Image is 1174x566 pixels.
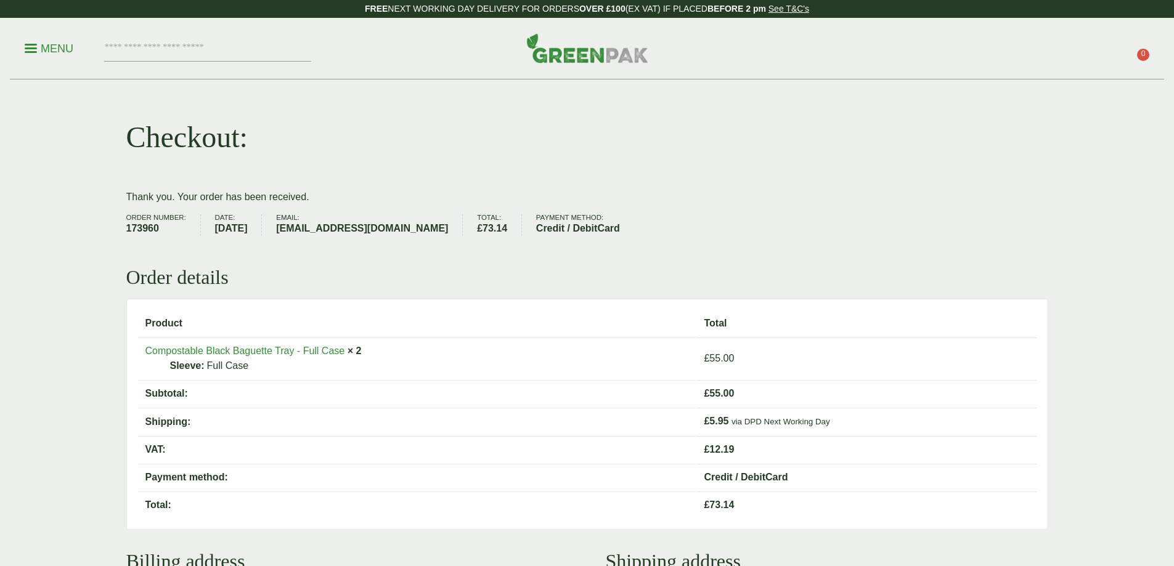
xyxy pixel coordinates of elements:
span: £ [704,353,709,363]
a: Menu [25,41,73,54]
th: Total: [138,491,696,518]
th: Shipping: [138,408,696,435]
a: See T&C's [768,4,809,14]
strong: FREE [365,4,388,14]
th: VAT: [138,436,696,463]
td: Credit / DebitCard [696,464,1036,490]
li: Total: [477,214,522,236]
strong: BEFORE 2 pm [707,4,766,14]
h2: Order details [126,265,1048,289]
span: 0 [1137,49,1149,61]
span: 73.14 [704,499,734,510]
th: Payment method: [138,464,696,490]
span: £ [704,388,709,398]
p: Thank you. Your order has been received. [126,190,1048,204]
span: £ [704,444,709,455]
strong: [EMAIL_ADDRESS][DOMAIN_NAME] [276,221,448,236]
li: Payment method: [536,214,634,236]
small: via DPD Next Working Day [732,417,830,426]
strong: 173960 [126,221,186,236]
th: Subtotal: [138,380,696,406]
a: Compostable Black Baguette Tray - Full Case [145,346,345,356]
img: GreenPak Supplies [526,33,648,63]
strong: OVER £100 [579,4,626,14]
th: Product [138,310,696,336]
span: £ [704,416,709,426]
bdi: 55.00 [704,353,734,363]
li: Email: [276,214,463,236]
h1: Checkout: [126,119,248,155]
strong: Sleeve: [170,358,205,373]
th: Total [696,310,1036,336]
span: 12.19 [704,444,734,455]
span: £ [477,223,483,233]
p: Menu [25,41,73,56]
strong: Credit / DebitCard [536,221,620,236]
span: 55.00 [704,388,734,398]
span: £ [704,499,709,510]
li: Date: [214,214,262,236]
strong: [DATE] [214,221,247,236]
strong: × 2 [348,346,362,356]
span: 5.95 [704,416,728,426]
p: Full Case [170,358,688,373]
bdi: 73.14 [477,223,507,233]
li: Order number: [126,214,201,236]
